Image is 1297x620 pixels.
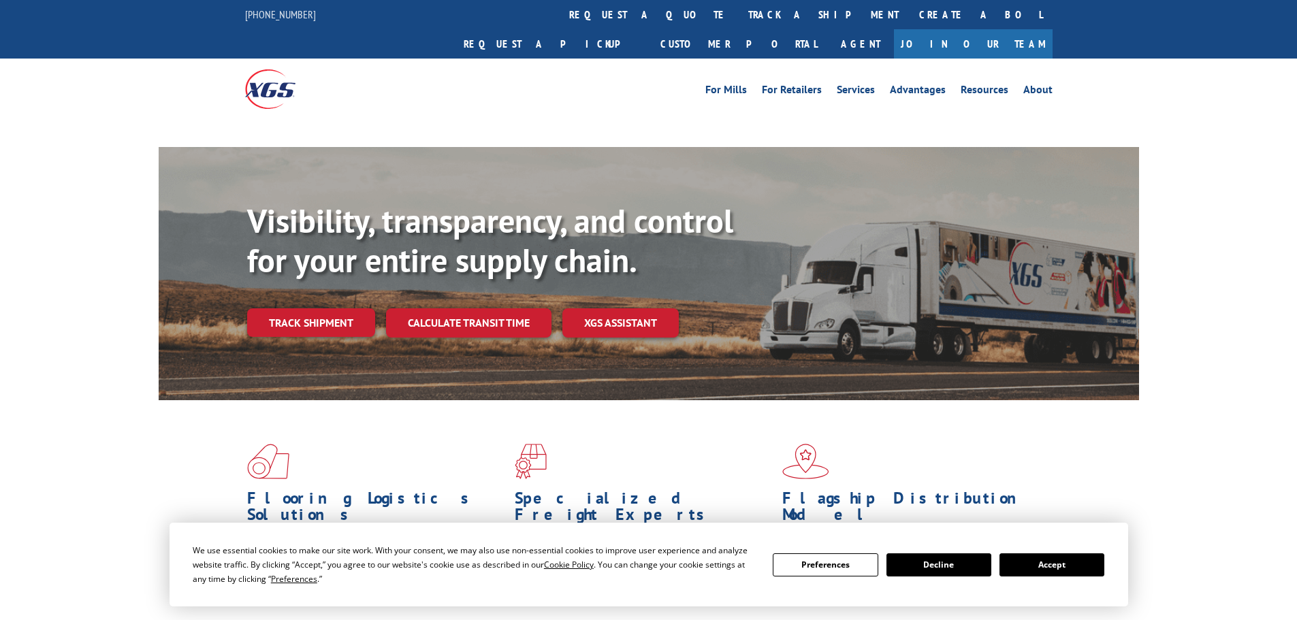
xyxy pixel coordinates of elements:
[837,84,875,99] a: Services
[544,559,594,570] span: Cookie Policy
[515,444,547,479] img: xgs-icon-focused-on-flooring-red
[245,7,316,21] a: [PHONE_NUMBER]
[247,308,375,337] a: Track shipment
[762,84,822,99] a: For Retailers
[247,444,289,479] img: xgs-icon-total-supply-chain-intelligence-red
[773,553,878,576] button: Preferences
[247,490,505,529] h1: Flooring Logistics Solutions
[705,84,747,99] a: For Mills
[515,490,772,529] h1: Specialized Freight Experts
[247,199,733,281] b: Visibility, transparency, and control for your entire supply chain.
[562,308,679,338] a: XGS ASSISTANT
[782,490,1040,529] h1: Flagship Distribution Model
[453,29,650,59] a: Request a pickup
[271,573,317,585] span: Preferences
[999,553,1104,576] button: Accept
[170,523,1128,606] div: Cookie Consent Prompt
[193,543,756,586] div: We use essential cookies to make our site work. With your consent, we may also use non-essential ...
[894,29,1053,59] a: Join Our Team
[961,84,1008,99] a: Resources
[886,553,991,576] button: Decline
[782,444,829,479] img: xgs-icon-flagship-distribution-model-red
[827,29,894,59] a: Agent
[650,29,827,59] a: Customer Portal
[890,84,946,99] a: Advantages
[386,308,551,338] a: Calculate transit time
[1023,84,1053,99] a: About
